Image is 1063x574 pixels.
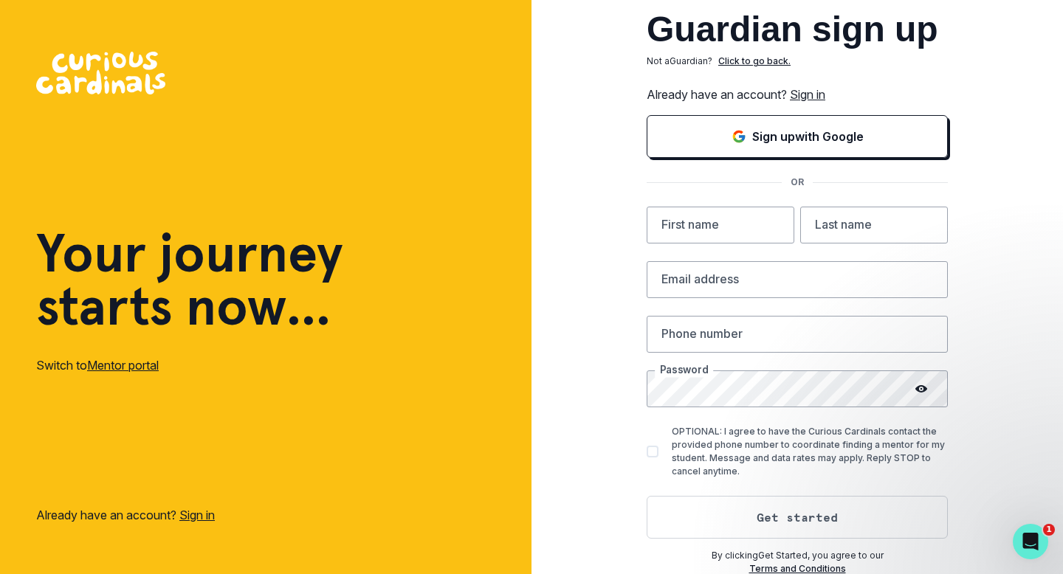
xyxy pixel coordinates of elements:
[647,549,948,562] p: By clicking Get Started , you agree to our
[752,128,864,145] p: Sign up with Google
[36,506,215,524] p: Already have an account?
[768,431,1063,534] iframe: Intercom notifications message
[1043,524,1055,536] span: 1
[718,55,791,68] p: Click to go back.
[782,176,813,189] p: OR
[790,87,825,102] a: Sign in
[647,496,948,539] button: Get started
[672,425,948,478] p: OPTIONAL: I agree to have the Curious Cardinals contact the provided phone number to coordinate f...
[647,86,948,103] p: Already have an account?
[36,227,343,333] h1: Your journey starts now...
[749,563,846,574] a: Terms and Conditions
[87,358,159,373] a: Mentor portal
[647,115,948,158] button: Sign in with Google (GSuite)
[647,55,712,68] p: Not a Guardian ?
[36,52,165,94] img: Curious Cardinals Logo
[647,12,948,47] h2: Guardian sign up
[179,508,215,522] a: Sign in
[1013,524,1048,559] iframe: Intercom live chat
[36,358,87,373] span: Switch to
